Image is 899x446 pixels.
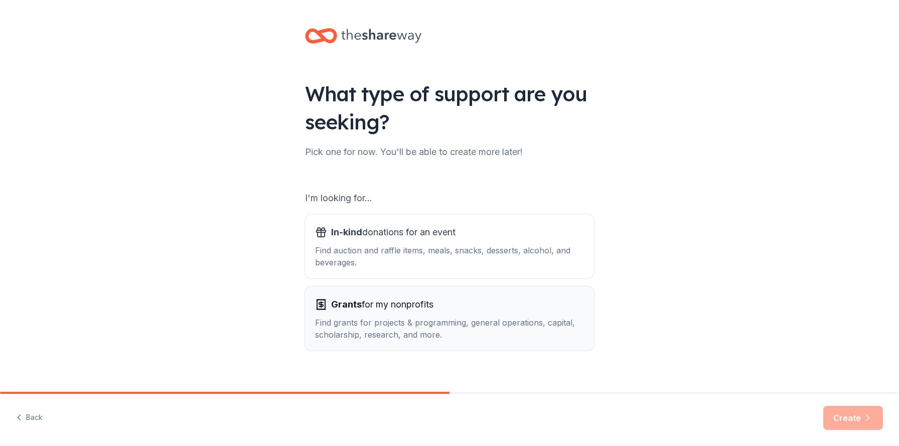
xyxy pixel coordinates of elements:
span: Grants [331,299,362,310]
button: In-kinddonations for an eventFind auction and raffle items, meals, snacks, desserts, alcohol, and... [305,214,594,278]
button: Back [16,407,43,428]
span: for my nonprofits [331,296,433,313]
div: I'm looking for... [305,190,594,206]
div: Find grants for projects & programming, general operations, capital, scholarship, research, and m... [315,317,584,341]
span: In-kind [331,227,362,237]
button: Grantsfor my nonprofitsFind grants for projects & programming, general operations, capital, schol... [305,286,594,351]
span: donations for an event [331,224,456,240]
div: Find auction and raffle items, meals, snacks, desserts, alcohol, and beverages. [315,244,584,268]
div: Pick one for now. You'll be able to create more later! [305,144,594,160]
div: What type of support are you seeking? [305,80,594,136]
